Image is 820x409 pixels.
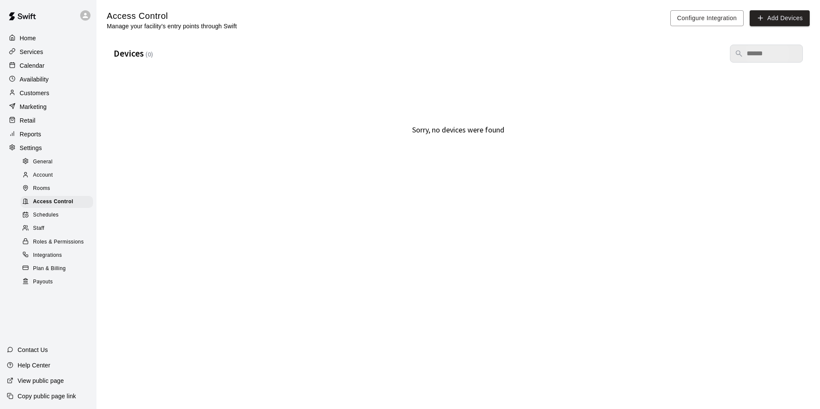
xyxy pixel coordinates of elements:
h5: Devices [114,48,153,60]
p: Manage your facility's entry points through Swift [107,22,237,30]
p: Services [20,48,43,56]
p: Settings [20,144,42,152]
a: Payouts [21,275,96,289]
span: Roles & Permissions [33,238,84,247]
p: Retail [20,116,36,125]
a: Retail [7,114,90,127]
span: Plan & Billing [33,265,66,273]
div: Roles & Permissions [21,236,93,248]
a: Schedules [21,209,96,222]
span: Account [33,171,53,180]
a: Availability [7,73,90,86]
span: Payouts [33,278,53,286]
div: Access Control [21,196,93,208]
a: Marketing [7,100,90,113]
span: Integrations [33,251,62,260]
p: Customers [20,89,49,97]
span: Rooms [33,184,50,193]
a: Home [7,32,90,45]
p: Reports [20,130,41,138]
button: Add Devices [750,10,810,26]
a: Customers [7,87,90,99]
p: Availability [20,75,49,84]
div: Integrations [21,250,93,262]
div: Sorry, no devices were found [107,66,810,194]
a: Access Control [21,195,96,209]
a: Rooms [21,182,96,195]
p: Calendar [20,61,45,70]
a: Plan & Billing [21,262,96,275]
div: Payouts [21,276,93,288]
div: General [21,156,93,168]
p: Contact Us [18,346,48,354]
div: Account [21,169,93,181]
a: Staff [21,222,96,235]
span: Schedules [33,211,59,220]
a: Integrations [21,249,96,262]
button: Configure Integration [670,10,744,26]
a: Reports [7,128,90,141]
a: Settings [7,141,90,154]
a: Roles & Permissions [21,235,96,249]
p: Marketing [20,102,47,111]
p: Copy public page link [18,392,76,400]
div: Schedules [21,209,93,221]
a: Calendar [7,59,90,72]
span: Staff [33,224,44,233]
div: Rooms [21,183,93,195]
div: Plan & Billing [21,263,93,275]
a: General [21,155,96,168]
span: General [33,158,53,166]
h5: Access Control [107,10,237,22]
a: Account [21,168,96,182]
p: Home [20,34,36,42]
p: Help Center [18,361,50,370]
p: View public page [18,376,64,385]
span: Access Control [33,198,73,206]
a: Services [7,45,90,58]
div: Staff [21,223,93,235]
span: ( 0 ) [145,50,153,58]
